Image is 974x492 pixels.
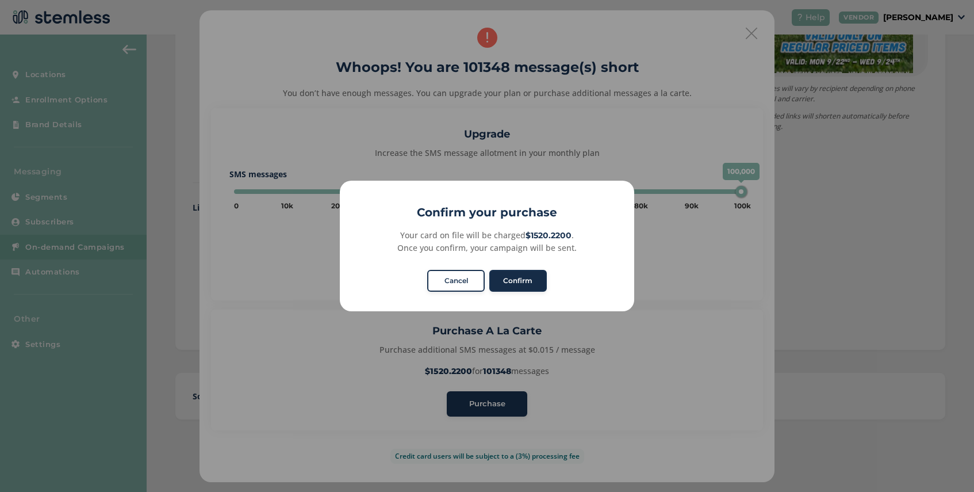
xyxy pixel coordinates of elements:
[526,230,572,241] strong: $1520.2200
[340,204,634,221] h2: Confirm your purchase
[917,437,974,492] iframe: Chat Widget
[427,270,485,292] button: Cancel
[489,270,547,292] button: Confirm
[352,229,621,254] div: Your card on file will be charged . Once you confirm, your campaign will be sent.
